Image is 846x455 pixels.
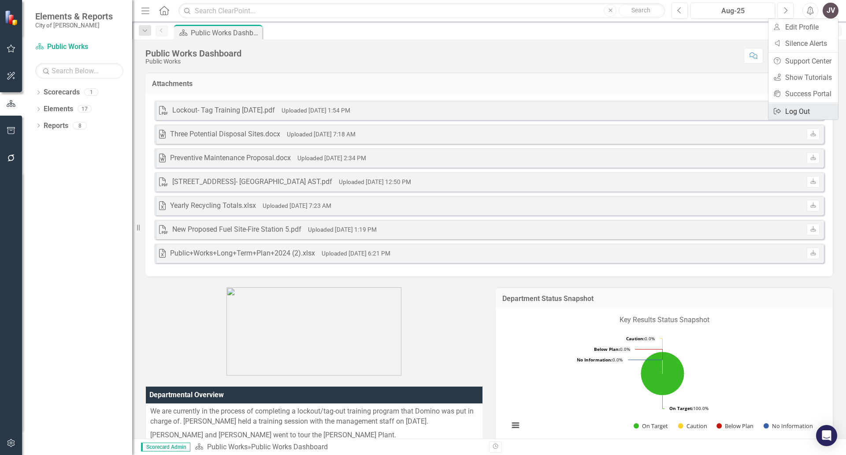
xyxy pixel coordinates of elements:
[172,105,275,116] div: Lockout- Tag Training [DATE].pdf
[172,225,301,235] div: New Proposed Fuel Site-Fire Station 5.pdf
[619,4,663,17] button: Search
[35,63,123,79] input: Search Below...
[170,153,291,163] div: Preventive Maintenance Proposal.docx
[509,419,522,432] button: View chart menu, Chart
[768,35,838,52] a: Silence Alerts
[141,443,190,451] span: Scorecard Admin
[170,201,256,211] div: Yearly Recycling Totals.xlsx
[634,422,668,430] button: Show On Target
[339,178,411,185] small: Uploaded [DATE] 12:50 PM
[145,49,241,58] div: Public Works Dashboard
[694,6,772,16] div: Aug-25
[768,19,838,35] a: Edit Profile
[226,287,401,376] img: COB-New-Logo-Sig-300px.png
[145,58,241,65] div: Public Works
[678,422,707,430] button: Show Caution
[669,405,693,411] tspan: On Target:
[641,352,684,395] path: On Target, 4.
[577,357,623,363] text: 0.0%
[823,3,839,19] button: JV
[297,154,366,162] small: Uploaded [DATE] 2:34 PM
[768,53,838,69] a: Support Center
[594,346,630,352] text: 0.0%
[594,346,620,352] tspan: Below Plan:
[44,87,80,98] a: Scorecards
[505,329,820,439] svg: Interactive chart
[502,295,826,303] h3: Department Status Snapshot
[505,329,824,439] div: Chart. Highcharts interactive chart.
[35,42,123,52] a: Public Works
[768,69,838,86] a: Show Tutorials
[764,422,813,430] button: Show No Information
[207,443,248,451] a: Public Works
[170,248,315,259] div: Public+Works+Long+Term+Plan+2024 (2).xlsx
[78,105,92,113] div: 17
[263,202,331,209] small: Uploaded [DATE] 7:23 AM
[251,443,328,451] div: Public Works Dashboard
[152,80,826,88] h3: Attachments
[577,357,612,363] tspan: No Information:
[631,7,650,14] span: Search
[322,250,390,257] small: Uploaded [DATE] 6:21 PM
[308,226,377,233] small: Uploaded [DATE] 1:19 PM
[195,442,482,452] div: »
[170,129,280,139] div: Three Potential Disposal Sites.docx
[282,107,350,114] small: Uploaded [DATE] 1:54 PM
[716,422,754,430] button: Show Below Plan
[191,27,260,38] div: Public Works Dashboard
[44,121,68,131] a: Reports
[35,11,113,22] span: Elements & Reports
[150,406,483,429] p: We are currently in the process of completing a lockout/tag-out training program that Domino was ...
[816,425,837,446] div: Open Intercom Messenger
[287,131,356,138] small: Uploaded [DATE] 7:18 AM
[4,10,20,26] img: ClearPoint Strategy
[626,335,655,342] text: 0.0%
[505,315,824,327] p: Key Results Status Snapshot
[669,405,709,411] text: 100.0%
[768,86,838,102] a: Success Portal
[178,3,665,19] input: Search ClearPoint...
[84,89,98,96] div: 1
[150,429,483,442] p: [PERSON_NAME] and [PERSON_NAME] went to tour the [PERSON_NAME] Plant.
[73,122,87,129] div: 8
[768,103,838,120] a: Log Out
[44,104,73,114] a: Elements
[626,335,645,342] tspan: Caution:
[35,22,113,29] small: City of [PERSON_NAME]
[172,177,332,187] div: [STREET_ADDRESS]- [GEOGRAPHIC_DATA] AST.pdf
[690,3,775,19] button: Aug-25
